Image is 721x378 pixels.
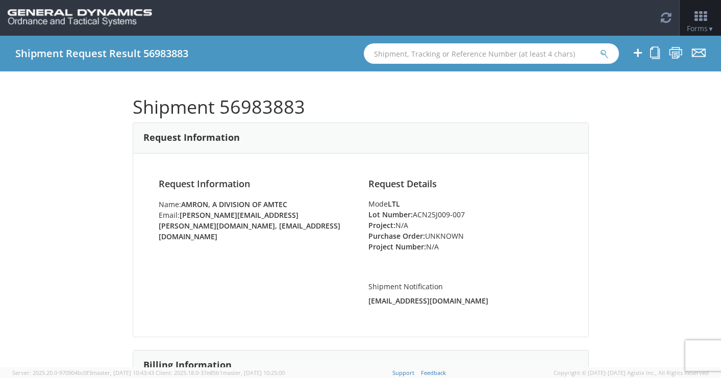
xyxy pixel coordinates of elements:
a: Support [392,369,414,376]
li: N/A [368,220,563,231]
h1: Shipment 56983883 [133,97,589,117]
h3: Billing Information [143,360,232,370]
span: Server: 2025.20.0-970904bc0f3 [12,369,154,376]
input: Shipment, Tracking or Reference Number (at least 4 chars) [364,43,619,64]
li: UNKNOWN [368,231,563,241]
li: N/A [368,241,563,252]
strong: [EMAIL_ADDRESS][DOMAIN_NAME] [368,296,488,306]
h4: Shipment Request Result 56983883 [15,48,188,59]
span: master, [DATE] 10:43:43 [92,369,154,376]
img: gd-ots-0c3321f2eb4c994f95cb.png [8,9,152,27]
li: ACN25J009-007 [368,209,563,220]
h5: Shipment Notification [368,283,563,290]
strong: Project Number: [368,242,426,251]
li: Email: [159,210,353,242]
strong: Lot Number: [368,210,413,219]
div: Mode [368,199,563,209]
strong: Project: [368,220,395,230]
span: ▼ [708,24,714,33]
strong: [PERSON_NAME][EMAIL_ADDRESS][PERSON_NAME][DOMAIN_NAME], [EMAIL_ADDRESS][DOMAIN_NAME] [159,210,340,241]
a: Feedback [421,369,446,376]
span: master, [DATE] 10:25:00 [222,369,285,376]
h4: Request Information [159,179,353,189]
strong: Purchase Order: [368,231,425,241]
span: Copyright © [DATE]-[DATE] Agistix Inc., All Rights Reserved [554,369,709,377]
span: Forms [687,23,714,33]
h3: Request Information [143,133,240,143]
span: Client: 2025.18.0-37e85b1 [156,369,285,376]
li: Name: [159,199,353,210]
h4: Request Details [368,179,563,189]
strong: Amron, A Division of Amtec [181,199,287,209]
strong: LTL [388,199,400,209]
